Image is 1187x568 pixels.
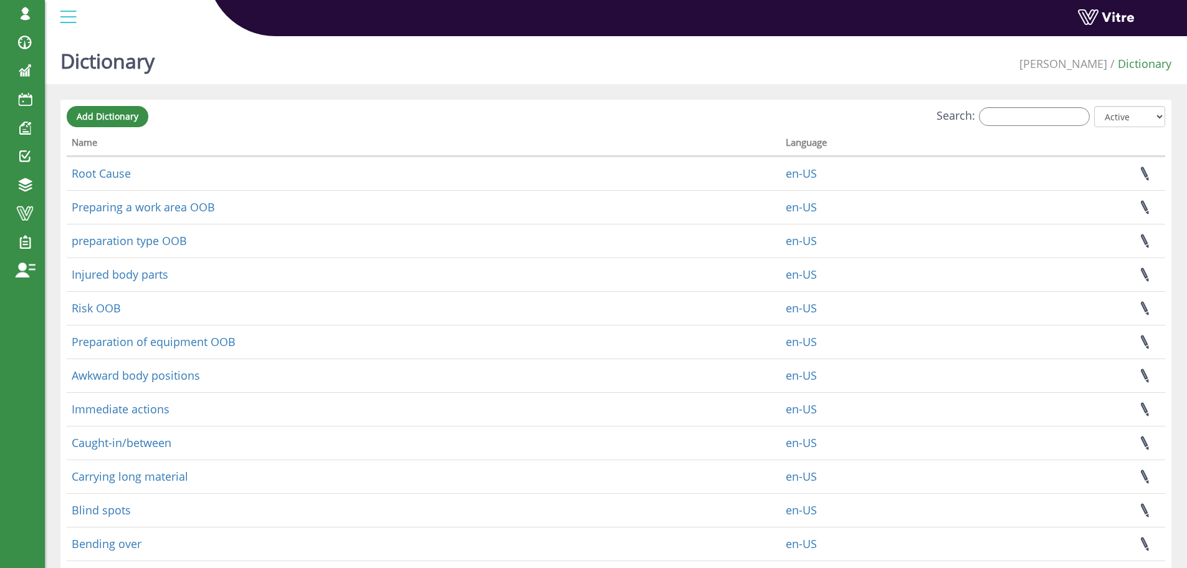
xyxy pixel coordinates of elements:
a: Risk OOB [72,301,121,315]
a: Injured body parts [72,267,168,282]
a: en-US [786,166,817,181]
li: Dictionary [1107,56,1171,72]
a: Carrying long material [72,469,188,484]
a: en-US [786,267,817,282]
a: en-US [786,301,817,315]
a: en-US [786,469,817,484]
a: en-US [786,334,817,349]
label: Search: [937,107,1090,126]
h1: Dictionary [60,31,155,84]
input: Search: [979,107,1090,126]
span: Add Dictionary [77,110,138,122]
a: Root Cause [72,166,131,181]
a: en-US [786,368,817,383]
a: en-US [786,233,817,248]
a: preparation type OOB [72,233,187,248]
th: Name [67,133,781,156]
a: [PERSON_NAME] [1019,56,1107,71]
a: Bending over [72,536,141,551]
a: Immediate actions [72,402,169,416]
a: en-US [786,402,817,416]
a: Awkward body positions [72,368,200,383]
a: Blind spots [72,503,131,517]
a: Add Dictionary [67,106,148,127]
a: Preparation of equipment OOB [72,334,236,349]
a: Caught-in/between [72,435,171,450]
a: Preparing a work area OOB [72,200,215,214]
a: en-US [786,503,817,517]
a: en-US [786,200,817,214]
th: Language [781,133,996,156]
a: en-US [786,435,817,450]
a: en-US [786,536,817,551]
